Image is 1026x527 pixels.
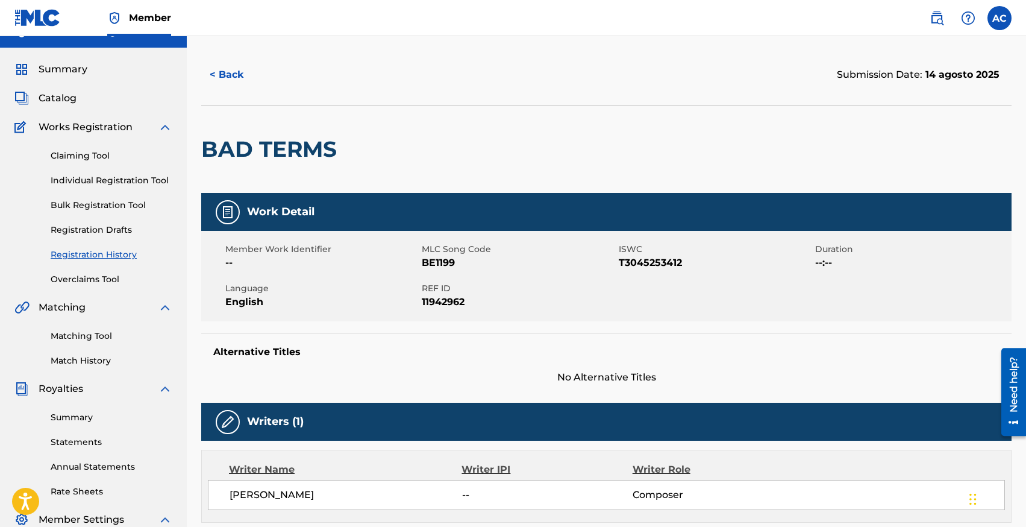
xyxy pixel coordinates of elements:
span: Member Work Identifier [225,243,419,256]
span: 14 agosto 2025 [922,69,999,80]
img: Top Rightsholder [107,11,122,25]
span: Catalog [39,91,77,106]
a: Individual Registration Tool [51,174,172,187]
a: CatalogCatalog [14,91,77,106]
h5: Writers (1) [247,415,304,429]
img: MLC Logo [14,9,61,27]
span: MLC Song Code [422,243,615,256]
iframe: Resource Center [992,344,1026,441]
a: Public Search [925,6,949,30]
h5: Alternative Titles [213,346,999,358]
img: expand [158,382,172,396]
span: Works Registration [39,120,133,134]
span: 11942962 [422,295,615,309]
img: Royalties [14,382,29,396]
a: Summary [51,411,172,424]
a: Rate Sheets [51,485,172,498]
img: expand [158,513,172,527]
span: Summary [39,62,87,77]
span: -- [462,488,633,502]
button: < Back [201,60,274,90]
img: Summary [14,62,29,77]
h5: Work Detail [247,205,314,219]
span: BE1199 [422,256,615,270]
img: expand [158,300,172,315]
a: SummarySummary [14,62,87,77]
img: Writers [221,415,235,429]
span: No Alternative Titles [201,370,1012,385]
div: Submission Date: [837,68,999,82]
a: Bulk Registration Tool [51,199,172,212]
img: Member Settings [14,513,29,527]
span: -- [225,256,419,270]
span: English [225,295,419,309]
span: --:-- [815,256,1009,270]
a: Registration History [51,248,172,261]
img: expand [158,120,172,134]
span: T3045253412 [619,256,812,270]
div: Trascina [969,481,977,517]
span: [PERSON_NAME] [230,488,462,502]
div: Writer IPI [461,462,632,477]
img: Matching [14,300,30,315]
span: Duration [815,243,1009,256]
span: Matching [39,300,86,315]
div: Writer Role [633,462,788,477]
a: Registration Drafts [51,224,172,236]
div: Widget chat [966,469,1026,527]
span: REF ID [422,282,615,295]
a: Claiming Tool [51,150,172,162]
span: Composer [633,488,787,502]
span: Member Settings [39,513,124,527]
img: Work Detail [221,205,235,219]
span: Royalties [39,382,83,396]
a: Annual Statements [51,461,172,473]
a: Matching Tool [51,330,172,342]
img: Catalog [14,91,29,106]
a: Match History [51,355,172,367]
img: help [961,11,975,25]
img: Works Registration [14,120,30,134]
span: ISWC [619,243,812,256]
div: Help [956,6,980,30]
img: search [930,11,944,25]
div: User Menu [987,6,1012,30]
a: Statements [51,436,172,449]
a: Overclaims Tool [51,273,172,286]
div: Writer Name [229,462,461,477]
iframe: Chat Widget [966,469,1026,527]
span: Language [225,282,419,295]
h2: BAD TERMS [201,136,343,163]
span: Member [129,11,171,25]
